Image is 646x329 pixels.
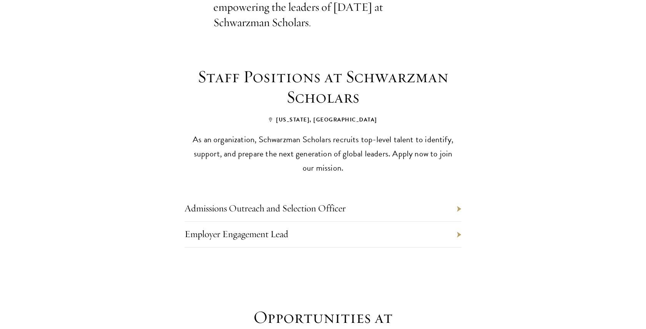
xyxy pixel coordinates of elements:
[181,66,465,107] h3: Staff Positions at Schwarzman Scholars
[185,202,346,214] a: Admissions Outreach and Selection Officer
[190,132,456,175] p: As an organization, Schwarzman Scholars recruits top-level talent to identify, support, and prepa...
[269,116,377,124] span: [US_STATE], [GEOGRAPHIC_DATA]
[185,228,288,240] a: Employer Engagement Lead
